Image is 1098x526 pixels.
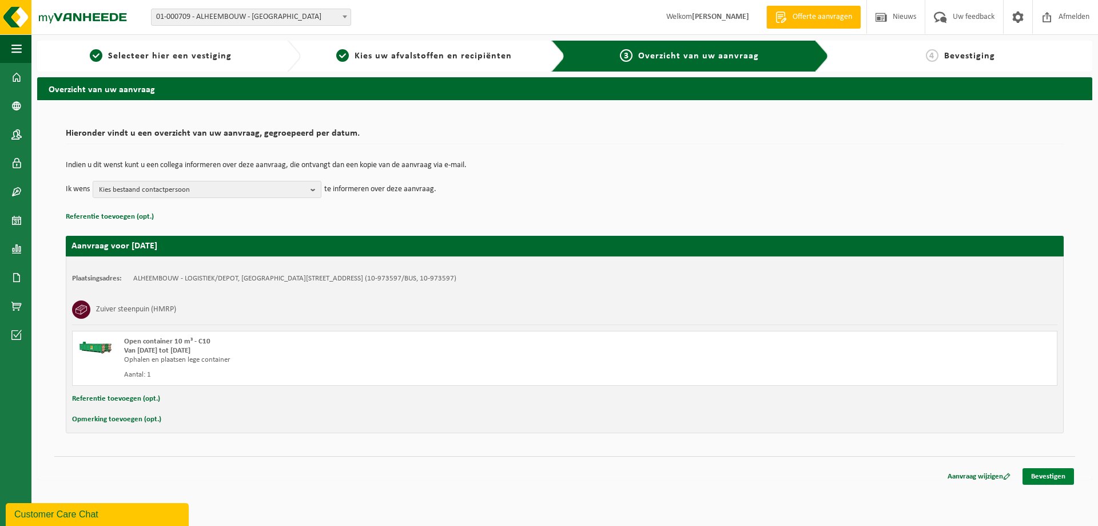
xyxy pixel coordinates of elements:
[638,52,759,61] span: Overzicht van uw aanvraag
[66,129,1064,144] h2: Hieronder vindt u een overzicht van uw aanvraag, gegroepeerd per datum.
[336,49,349,62] span: 2
[78,337,113,354] img: HK-XC-10-GN-00.png
[72,412,161,427] button: Opmerking toevoegen (opt.)
[93,181,321,198] button: Kies bestaand contactpersoon
[152,9,351,25] span: 01-000709 - ALHEEMBOUW - OOSTNIEUWKERKE
[124,338,210,345] span: Open container 10 m³ - C10
[124,355,611,365] div: Ophalen en plaatsen lege container
[790,11,855,23] span: Offerte aanvragen
[99,181,306,199] span: Kies bestaand contactpersoon
[108,52,232,61] span: Selecteer hier een vestiging
[766,6,861,29] a: Offerte aanvragen
[66,181,90,198] p: Ik wens
[72,275,122,282] strong: Plaatsingsadres:
[926,49,938,62] span: 4
[72,391,160,406] button: Referentie toevoegen (opt.)
[324,181,436,198] p: te informeren over deze aanvraag.
[124,370,611,379] div: Aantal: 1
[66,209,154,224] button: Referentie toevoegen (opt.)
[151,9,351,26] span: 01-000709 - ALHEEMBOUW - OOSTNIEUWKERKE
[133,274,456,283] td: ALHEEMBOUW - LOGISTIEK/DEPOT, [GEOGRAPHIC_DATA][STREET_ADDRESS] (10-973597/BUS, 10-973597)
[939,468,1019,485] a: Aanvraag wijzigen
[71,242,157,251] strong: Aanvraag voor [DATE]
[944,52,995,61] span: Bevestiging
[37,77,1092,100] h2: Overzicht van uw aanvraag
[307,49,542,63] a: 2Kies uw afvalstoffen en recipiënten
[90,49,102,62] span: 1
[66,161,1064,169] p: Indien u dit wenst kunt u een collega informeren over deze aanvraag, die ontvangt dan een kopie v...
[355,52,512,61] span: Kies uw afvalstoffen en recipiënten
[692,13,749,21] strong: [PERSON_NAME]
[124,347,190,354] strong: Van [DATE] tot [DATE]
[620,49,632,62] span: 3
[6,501,191,526] iframe: chat widget
[1023,468,1074,485] a: Bevestigen
[96,300,176,319] h3: Zuiver steenpuin (HMRP)
[43,49,278,63] a: 1Selecteer hier een vestiging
